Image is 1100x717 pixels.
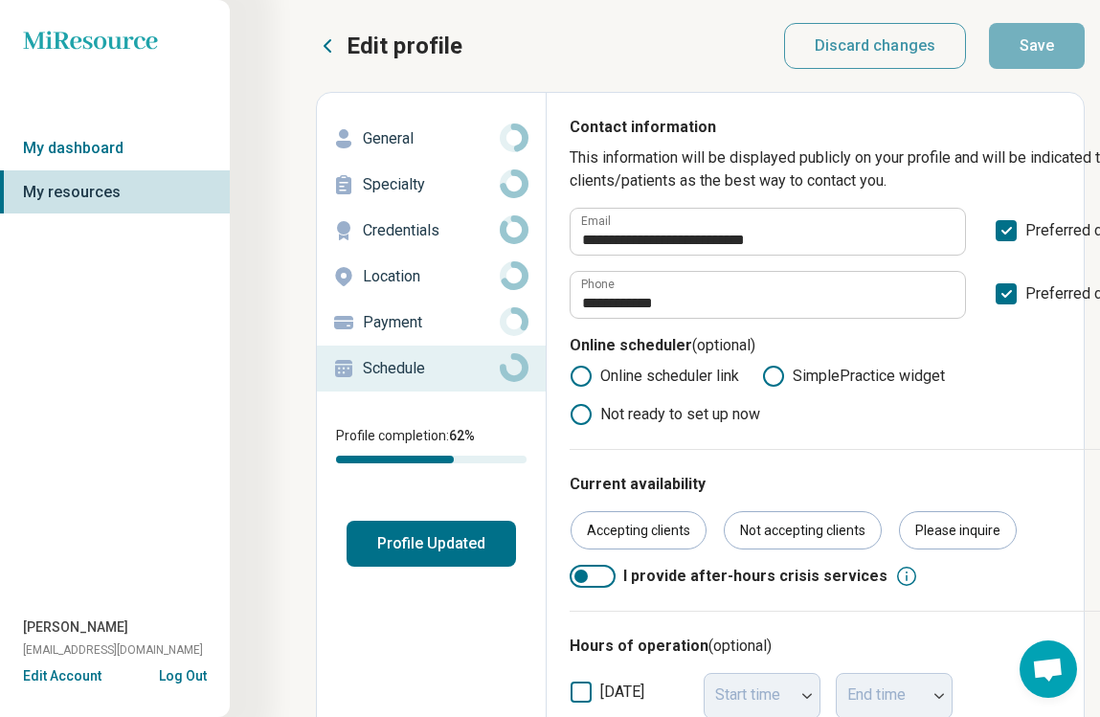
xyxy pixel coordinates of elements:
a: Location [317,254,546,300]
span: [PERSON_NAME] [23,617,128,638]
button: Save [989,23,1085,69]
span: [EMAIL_ADDRESS][DOMAIN_NAME] [23,641,203,659]
div: Please inquire [899,511,1017,549]
p: Location [363,265,500,288]
label: Online scheduler link [570,365,739,388]
span: I provide after-hours crisis services [623,565,887,588]
button: Edit Account [23,666,101,686]
p: Specialty [363,173,500,196]
span: (optional) [692,336,755,354]
div: Profile completion [336,456,527,463]
label: Not ready to set up now [570,403,760,426]
a: Schedule [317,346,546,392]
a: Open chat [1020,640,1077,698]
label: Email [581,215,611,227]
label: SimplePractice widget [762,365,945,388]
p: Edit profile [347,31,462,61]
button: Edit profile [316,31,462,61]
a: Payment [317,300,546,346]
a: Credentials [317,208,546,254]
label: Phone [581,279,615,290]
span: (optional) [708,637,772,655]
a: General [317,116,546,162]
span: 62 % [449,428,475,443]
a: Specialty [317,162,546,208]
p: Schedule [363,357,500,380]
button: Log Out [159,666,207,682]
div: Not accepting clients [724,511,882,549]
p: General [363,127,500,150]
button: Profile Updated [347,521,516,567]
div: Profile completion: [317,415,546,475]
div: Accepting clients [571,511,707,549]
button: Discard changes [784,23,967,69]
p: Payment [363,311,500,334]
span: [DATE] [600,683,644,701]
p: Credentials [363,219,500,242]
